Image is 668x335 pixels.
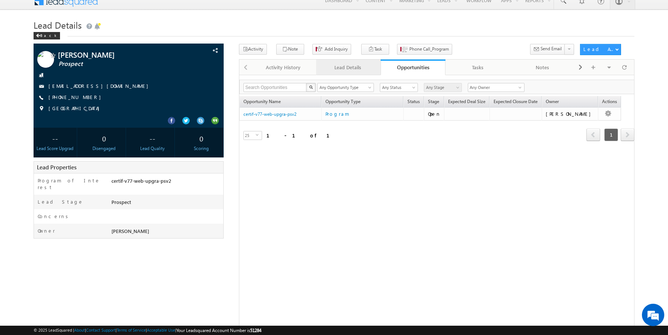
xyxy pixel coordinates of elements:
[276,44,304,55] button: Note
[409,46,449,52] span: Phone Call_Program
[101,229,135,239] em: Start Chat
[510,60,575,75] a: Notes
[267,131,338,140] div: 1 - 1 of 1
[490,98,541,107] a: Expected Closure Date
[309,85,313,89] img: Search
[58,51,177,58] span: [PERSON_NAME]
[38,198,83,205] label: Lead Stage
[428,99,439,104] span: Stage
[34,327,261,334] span: © 2025 LeadSquared | | | | |
[59,60,177,68] span: Prospect
[34,32,64,38] a: Back
[448,99,485,104] span: Expected Deal Size
[516,63,568,72] div: Notes
[256,133,262,137] span: select
[182,145,221,152] div: Scoring
[514,84,524,91] a: Show All Items
[598,98,621,107] span: Actions
[361,44,389,55] button: Task
[38,213,71,220] label: Concerns
[48,105,103,112] span: [GEOGRAPHIC_DATA]
[322,98,403,107] span: Opportunity Type
[244,131,256,140] span: 25
[240,98,284,107] a: Opportunity Name
[39,39,125,49] div: Chat with us now
[147,328,175,332] a: Acceptable Use
[122,4,140,22] div: Minimize live chat window
[316,60,381,75] a: Lead Details
[424,84,460,91] span: Any Stage
[318,84,369,91] span: Any Opportunity Type
[251,60,316,75] a: Activity History
[380,84,416,91] span: Any Status
[386,64,440,71] div: Opportunities
[86,328,116,332] a: Contact Support
[257,63,309,72] div: Activity History
[494,99,538,104] span: Expected Closure Date
[397,44,452,55] button: Phone Call_Program
[404,98,423,107] a: Status
[604,128,618,141] span: 1
[586,129,600,141] a: prev
[35,131,75,145] div: --
[468,83,524,92] input: Type to Search
[74,328,85,332] a: About
[380,83,418,92] a: Any Status
[621,129,634,141] a: next
[322,63,374,72] div: Lead Details
[530,44,565,55] button: Send Email
[580,44,621,55] button: Lead Actions
[250,328,261,333] span: 51284
[111,228,149,234] span: [PERSON_NAME]
[35,145,75,152] div: Lead Score Upgrad
[34,32,60,39] div: Back
[110,177,223,188] div: certif-v77-web-upgra-psv2
[541,45,562,52] span: Send Email
[110,198,223,209] div: Prospect
[428,111,441,117] div: Open
[10,69,136,223] textarea: Type your message and hit 'Enter'
[133,145,173,152] div: Lead Quality
[84,131,124,145] div: 0
[381,60,445,75] a: Opportunities
[182,131,221,145] div: 0
[325,109,400,118] a: Program
[38,177,103,191] label: Program of Interest
[37,51,54,70] img: Profile photo
[312,44,351,55] button: Add Inquiry
[133,131,173,145] div: --
[176,328,261,333] span: Your Leadsquared Account Number is
[34,19,82,31] span: Lead Details
[48,94,105,101] span: [PHONE_NUMBER]
[546,111,595,117] div: [PERSON_NAME]
[546,99,559,104] span: Owner
[325,46,348,52] span: Add Inquiry
[84,145,124,152] div: Disengaged
[48,83,152,89] a: [EMAIL_ADDRESS][DOMAIN_NAME]
[239,44,267,55] button: Activity
[317,83,374,92] a: Any Opportunity Type
[445,60,510,75] a: Tasks
[243,111,296,117] a: certif-v77-web-upgra-psv2
[583,46,615,52] div: Lead Actions
[444,98,489,107] a: Expected Deal Size
[38,227,55,234] label: Owner
[243,99,281,104] span: Opportunity Name
[37,163,76,171] span: Lead Properties
[13,39,31,49] img: d_60004797649_company_0_60004797649
[451,63,504,72] div: Tasks
[117,328,146,332] a: Terms of Service
[424,98,443,107] a: Stage
[424,83,462,92] a: Any Stage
